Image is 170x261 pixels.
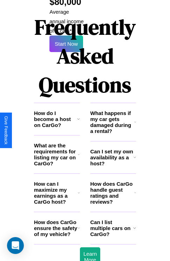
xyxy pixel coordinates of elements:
button: Start Now [49,36,83,52]
h3: What happens if my car gets damaged during a rental? [90,110,134,134]
h3: Can I set my own availability as a host? [90,148,134,166]
h1: Frequently Asked Questions [34,9,136,103]
div: Open Intercom Messenger [7,237,24,254]
h3: How does CarGo ensure the safety of my vehicle? [34,219,78,237]
p: Average annual income of 9 cars* [49,7,85,36]
div: Give Feedback [4,116,8,145]
h3: How can I maximize my earnings as a CarGo host? [34,181,78,205]
h3: How do I become a host on CarGo? [34,110,77,128]
h3: Can I list multiple cars on CarGo? [90,219,133,237]
h3: What are the requirements for listing my car on CarGo? [34,142,78,166]
h3: How does CarGo handle guest ratings and reviews? [90,181,134,205]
